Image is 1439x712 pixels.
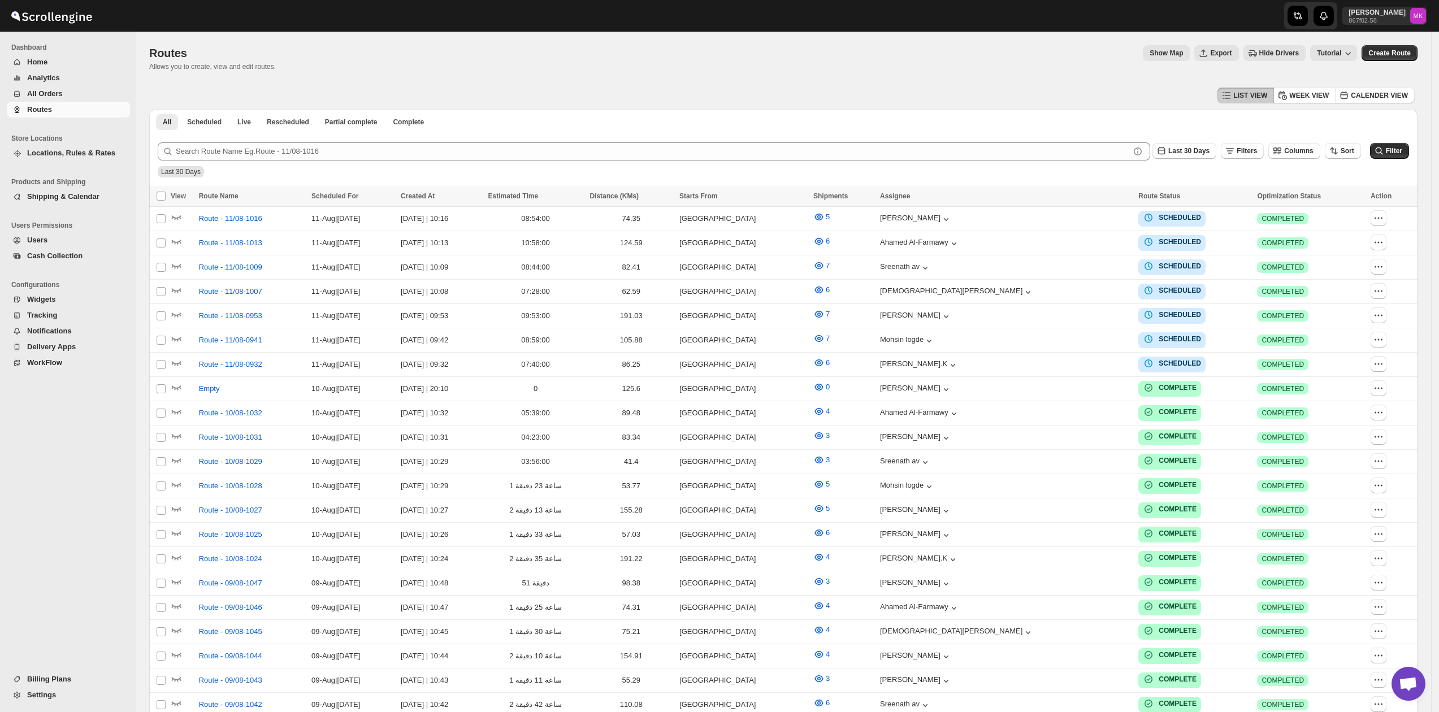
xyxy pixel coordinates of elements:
span: 11-Aug | [DATE] [311,263,360,271]
span: WorkFlow [27,358,62,367]
span: Route - 11/08-0941 [199,335,262,346]
text: MK [1414,12,1423,19]
button: 7 [807,257,836,275]
span: COMPLETED [1262,214,1304,223]
b: COMPLETE [1159,408,1197,416]
button: Route - 10/08-1032 [192,404,269,422]
button: All routes [156,114,178,130]
span: 4 [826,626,830,634]
button: Analytics [7,70,130,86]
span: Distance (KMs) [590,192,639,200]
span: Configurations [11,280,130,289]
b: SCHEDULED [1159,311,1201,319]
button: SCHEDULED [1143,309,1201,320]
span: Last 30 Days [1168,147,1210,155]
span: Tutorial [1317,49,1341,57]
span: Store Locations [11,134,130,143]
button: SCHEDULED [1143,261,1201,272]
div: 07:40:00 [488,359,583,370]
button: Route - 10/08-1028 [192,477,269,495]
span: Optimization Status [1257,192,1321,200]
button: Filters [1221,143,1264,159]
button: Route - 11/08-1016 [192,210,269,228]
button: [DEMOGRAPHIC_DATA][PERSON_NAME] [880,627,1034,638]
span: 4 [826,601,830,610]
button: COMPLETE [1143,455,1197,466]
button: [PERSON_NAME] [880,505,952,516]
span: Route - 10/08-1029 [199,456,262,467]
button: SCHEDULED [1143,333,1201,345]
button: 7 [807,305,836,323]
p: 867f02-58 [1349,17,1406,24]
span: Users [27,236,47,244]
button: [PERSON_NAME] [880,432,952,444]
div: [DEMOGRAPHIC_DATA][PERSON_NAME] [880,286,1034,298]
span: 5 [826,212,830,221]
span: Tracking [27,311,57,319]
span: 4 [826,650,830,658]
span: Route - 10/08-1032 [199,407,262,419]
button: Tracking [7,307,130,323]
button: Columns [1268,143,1320,159]
button: COMPLETE [1143,552,1197,563]
span: Hide Drivers [1259,49,1299,58]
button: Route - 11/08-1007 [192,283,269,301]
span: 3 [826,577,830,585]
div: 74.35 [590,213,673,224]
span: Filters [1237,147,1257,155]
div: Sreenath av [880,262,931,273]
span: 7 [826,310,830,318]
span: 6 [826,285,830,294]
b: COMPLETE [1159,675,1197,683]
div: [GEOGRAPHIC_DATA] [679,262,807,273]
button: COMPLETE [1143,479,1197,490]
span: Shipping & Calendar [27,192,99,201]
div: 62.59 [590,286,673,297]
button: Ahamed Al-Farmawy [880,238,960,249]
span: COMPLETED [1262,238,1304,248]
button: SCHEDULED [1143,236,1201,248]
div: Sreenath av [880,700,931,711]
span: Sort [1341,147,1354,155]
div: [PERSON_NAME].K [880,554,959,565]
span: Route Name [199,192,239,200]
span: 4 [826,553,830,561]
span: Partial complete [325,118,378,127]
b: SCHEDULED [1159,214,1201,222]
div: 124.59 [590,237,673,249]
span: 4 [826,407,830,415]
button: Route - 11/08-1009 [192,258,269,276]
button: 5 [807,208,836,226]
button: Ahamed Al-Farmawy [880,602,960,614]
span: All Orders [27,89,63,98]
div: 191.03 [590,310,673,322]
div: 07:28:00 [488,286,583,297]
button: 4 [807,621,836,639]
span: 5 [826,504,830,513]
button: Shipping & Calendar [7,189,130,205]
button: 4 [807,402,836,420]
button: User menu [1342,7,1427,25]
button: Locations, Rules & Rates [7,145,130,161]
span: 11-Aug | [DATE] [311,360,360,368]
button: Delivery Apps [7,339,130,355]
button: COMPLETE [1143,503,1197,515]
span: Route - 10/08-1025 [199,529,262,540]
button: 3 [807,572,836,591]
button: 6 [807,524,836,542]
div: [GEOGRAPHIC_DATA] [679,237,807,249]
p: [PERSON_NAME] [1349,8,1406,17]
button: 4 [807,645,836,663]
span: Action [1371,192,1392,200]
span: 11-Aug | [DATE] [311,287,360,296]
b: COMPLETE [1159,627,1197,635]
span: 3 [826,455,830,464]
span: Created At [401,192,435,200]
button: [PERSON_NAME] [880,578,952,589]
button: Mohsin logde [880,335,935,346]
span: Shipments [813,192,848,200]
button: 0 [807,378,836,396]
